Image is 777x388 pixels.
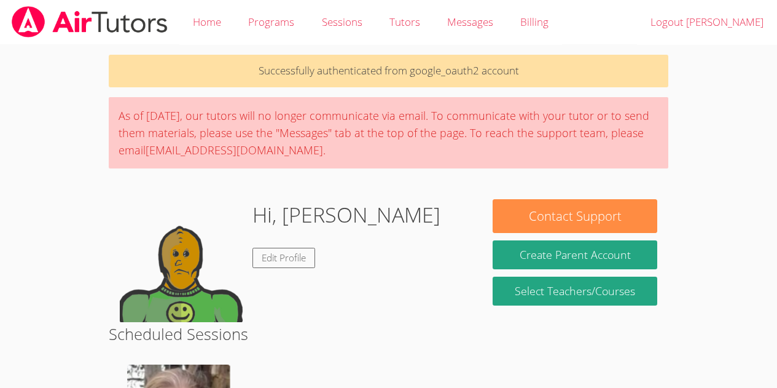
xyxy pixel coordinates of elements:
[252,248,315,268] a: Edit Profile
[447,15,493,29] span: Messages
[120,199,243,322] img: default.png
[10,6,169,38] img: airtutors_banner-c4298cdbf04f3fff15de1276eac7730deb9818008684d7c2e4769d2f7ddbe033.png
[252,199,440,231] h1: Hi, [PERSON_NAME]
[109,55,668,87] p: Successfully authenticated from google_oauth2 account
[109,322,668,346] h2: Scheduled Sessions
[109,97,668,168] div: As of [DATE], our tutors will no longer communicate via email. To communicate with your tutor or ...
[493,199,657,233] button: Contact Support
[493,277,657,306] a: Select Teachers/Courses
[493,240,657,269] button: Create Parent Account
